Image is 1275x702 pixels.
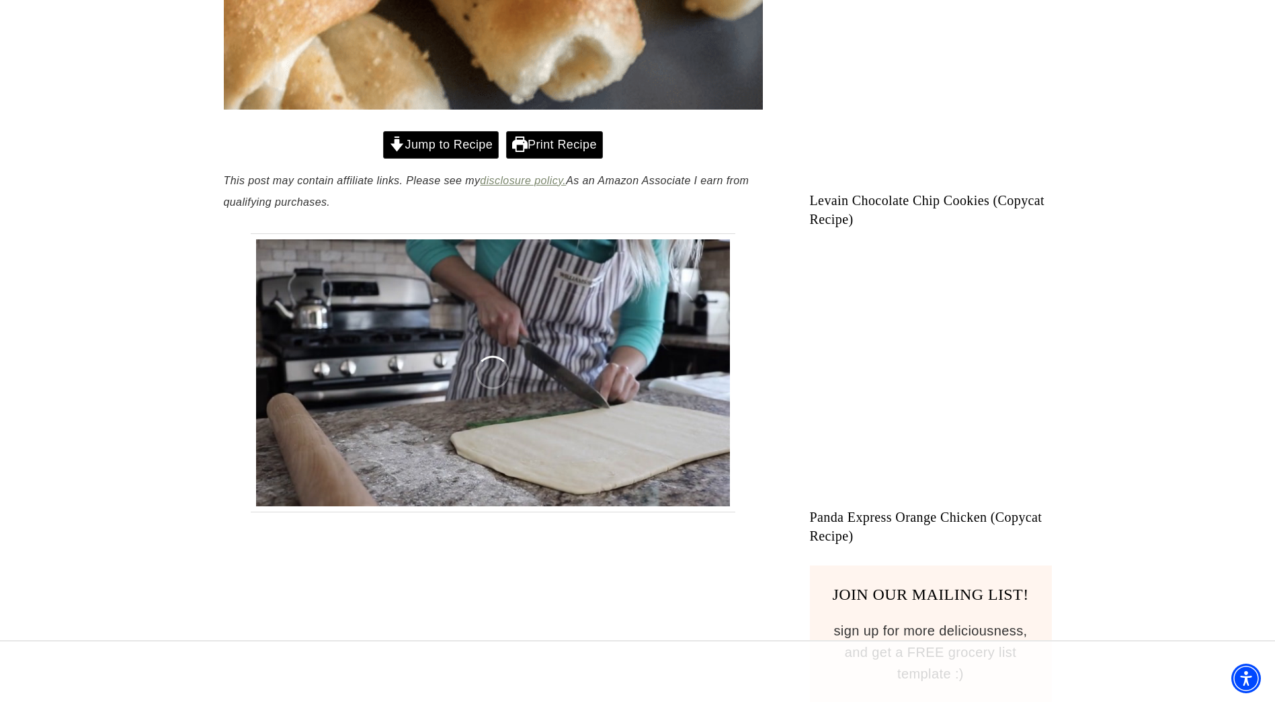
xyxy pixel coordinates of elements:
a: disclosure policy. [480,175,566,186]
a: Jump to Recipe [383,131,499,159]
div: Accessibility Menu [1231,664,1261,693]
a: Read More Panda Express Orange Chicken (Copycat Recipe) [810,256,1052,498]
a: Print Recipe [506,131,603,159]
a: Levain Chocolate Chip Cookies (Copycat Recipe) [810,191,1052,229]
a: Panda Express Orange Chicken (Copycat Recipe) [810,508,1052,545]
em: This post may contain affiliate links. Please see my As an Amazon Associate I earn from qualifyin... [224,175,749,208]
h3: JOIN OUR MAILING LIST! [826,582,1036,607]
p: sign up for more deliciousness, and get a FREE grocery list template :) [826,620,1036,685]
